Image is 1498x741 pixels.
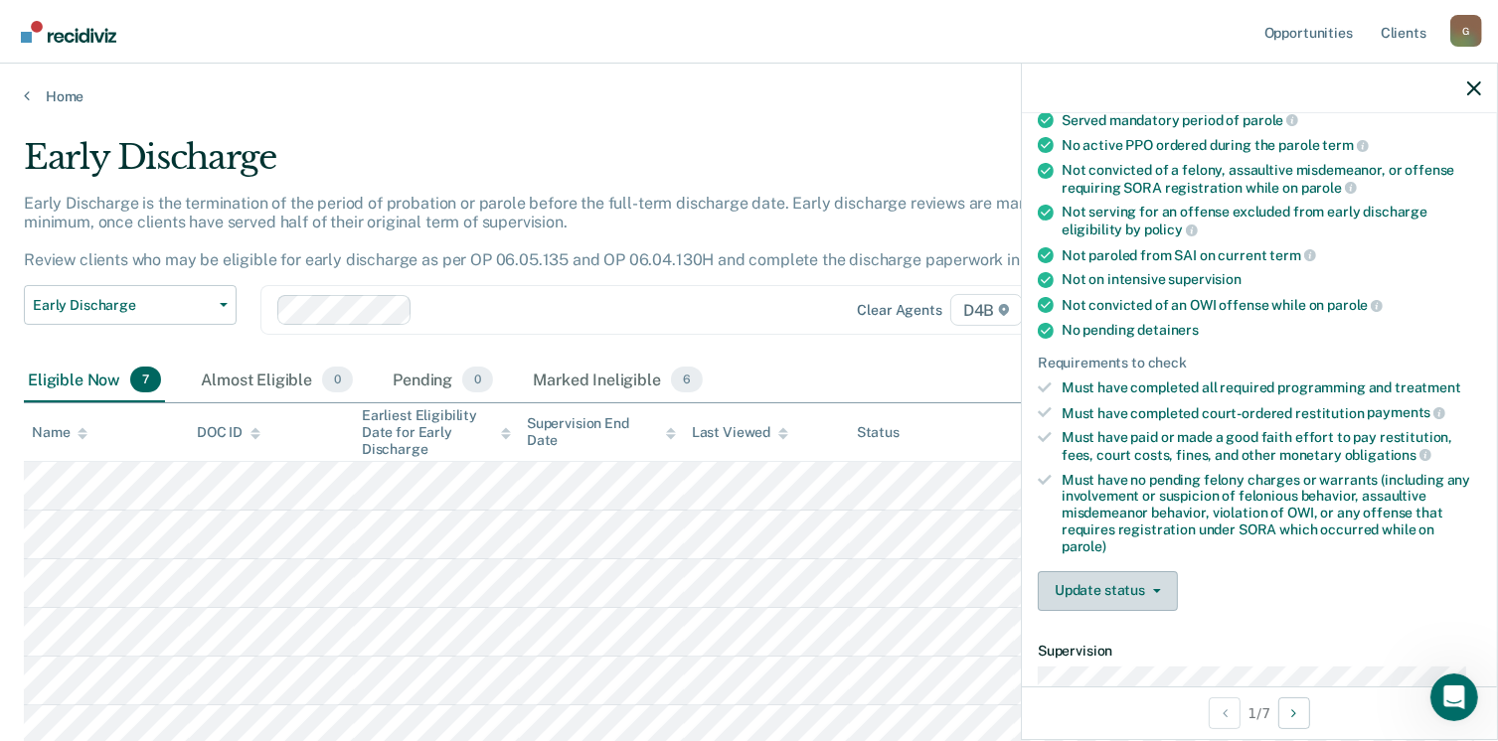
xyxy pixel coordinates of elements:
[1062,404,1481,422] div: Must have completed court-ordered restitution
[1278,697,1310,729] button: Next Opportunity
[1038,643,1481,660] dt: Supervision
[32,424,87,441] div: Name
[1430,673,1478,721] iframe: Intercom live chat
[1345,447,1431,463] span: obligations
[462,367,493,392] span: 0
[529,359,707,402] div: Marked Ineligible
[21,21,116,43] img: Recidiviz
[1450,15,1482,47] div: G
[24,137,1147,194] div: Early Discharge
[1062,204,1481,237] div: Not serving for an offense excluded from early discharge eligibility by
[362,407,511,457] div: Earliest Eligibility Date for Early Discharge
[1062,379,1481,396] div: Must have completed all required programming and
[1270,247,1316,263] span: term
[24,359,165,402] div: Eligible Now
[197,424,260,441] div: DOC ID
[671,367,703,392] span: 6
[197,359,357,402] div: Almost Eligible
[1450,15,1482,47] button: Profile dropdown button
[1327,297,1383,313] span: parole
[857,424,900,441] div: Status
[1062,538,1106,554] span: parole)
[1062,111,1481,129] div: Served mandatory period of
[1062,472,1481,555] div: Must have no pending felony charges or warrants (including any involvement or suspicion of feloni...
[1062,136,1481,154] div: No active PPO ordered during the parole
[1395,379,1461,395] span: treatment
[692,424,788,441] div: Last Viewed
[1038,355,1481,371] div: Requirements to check
[1368,404,1446,420] span: payments
[1062,322,1481,339] div: No pending
[527,415,676,449] div: Supervision End Date
[33,297,212,314] span: Early Discharge
[950,294,1023,326] span: D4B
[1022,686,1497,739] div: 1 / 7
[1243,112,1298,128] span: parole
[1144,222,1198,237] span: policy
[1062,271,1481,288] div: Not on intensive
[24,194,1092,270] p: Early Discharge is the termination of the period of probation or parole before the full-term disc...
[1062,162,1481,196] div: Not convicted of a felony, assaultive misdemeanor, or offense requiring SORA registration while on
[1062,429,1481,463] div: Must have paid or made a good faith effort to pay restitution, fees, court costs, fines, and othe...
[858,302,942,319] div: Clear agents
[1301,180,1357,196] span: parole
[1038,571,1178,611] button: Update status
[130,367,161,392] span: 7
[389,359,497,402] div: Pending
[1062,296,1481,314] div: Not convicted of an OWI offense while on
[322,367,353,392] span: 0
[1169,271,1242,287] span: supervision
[1209,697,1241,729] button: Previous Opportunity
[1322,137,1368,153] span: term
[1137,322,1199,338] span: detainers
[24,87,1474,105] a: Home
[1062,246,1481,264] div: Not paroled from SAI on current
